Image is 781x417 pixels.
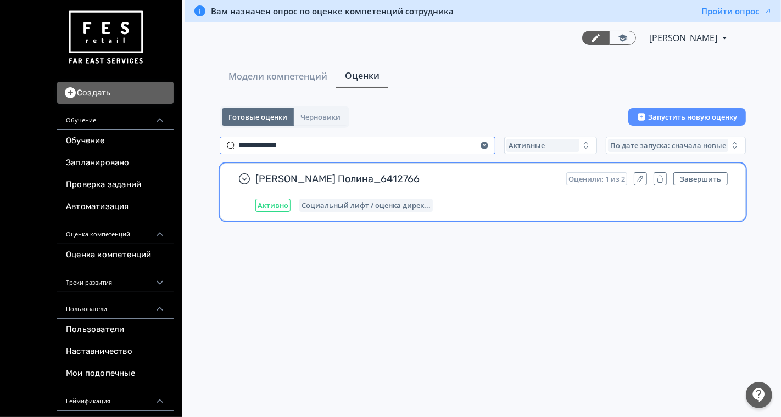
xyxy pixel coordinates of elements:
[57,319,174,341] a: Пользователи
[66,7,145,69] img: https://files.teachbase.ru/system/account/57463/logo/medium-936fc5084dd2c598f50a98b9cbe0469a.png
[302,201,431,210] span: Социальный лифт / оценка директора магазина
[57,341,174,363] a: Наставничество
[57,82,174,104] button: Создать
[228,70,327,83] span: Модели компетенций
[701,5,772,16] button: Пройти опрос
[57,174,174,196] a: Проверка заданий
[57,244,174,266] a: Оценка компетенций
[57,104,174,130] div: Обучение
[57,385,174,411] div: Геймификация
[228,112,287,121] span: Готовые оценки
[222,108,294,126] button: Готовые оценки
[211,5,454,16] span: Вам назначен опрос по оценке компетенций сотрудника
[57,363,174,385] a: Мои подопечные
[610,141,726,150] span: По дате запуска: сначала новые
[504,137,597,154] button: Активные
[57,292,174,319] div: Пользователи
[606,137,746,154] button: По дате запуска: сначала новые
[345,69,380,82] span: Оценки
[255,172,557,185] span: [PERSON_NAME] Полина_6412766
[57,218,174,244] div: Оценка компетенций
[568,174,625,183] span: Оценили: 1 из 2
[300,112,341,121] span: Черновики
[509,141,545,150] span: Активные
[649,31,719,44] span: Светлана Илюхина
[57,130,174,152] a: Обучение
[57,152,174,174] a: Запланировано
[673,172,728,185] button: Завершить
[57,266,174,292] div: Треки развития
[294,108,347,126] button: Черновики
[609,31,636,45] a: Переключиться в режим ученика
[258,201,288,210] span: Активно
[57,196,174,218] a: Автоматизация
[628,108,746,126] button: Запустить новую оценку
